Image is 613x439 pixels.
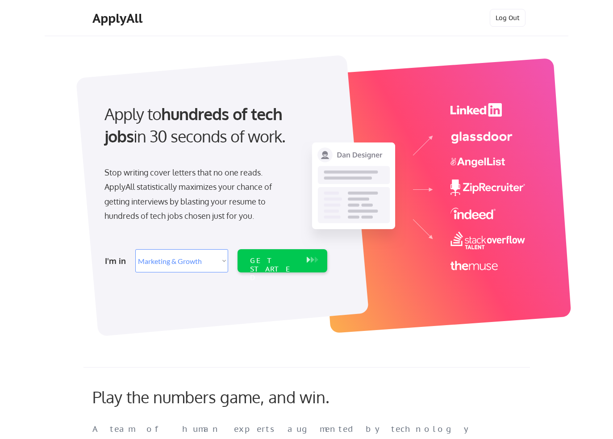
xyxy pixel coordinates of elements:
div: Play the numbers game, and win. [92,387,369,406]
div: Stop writing cover letters that no one reads. ApplyAll statistically maximizes your chance of get... [104,165,288,223]
strong: hundreds of tech jobs [104,104,286,146]
button: Log Out [490,9,525,27]
div: ApplyAll [92,11,145,26]
div: I'm in [105,254,130,268]
div: Apply to in 30 seconds of work. [104,103,324,148]
div: GET STARTED [250,256,298,282]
